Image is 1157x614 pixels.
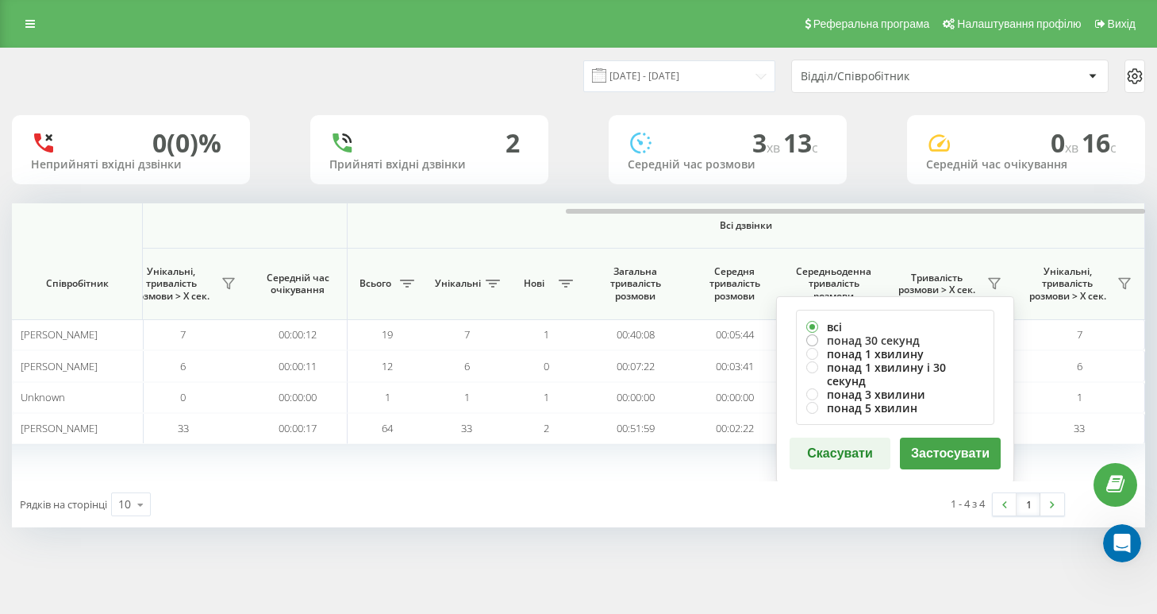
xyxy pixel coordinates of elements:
[178,421,189,435] span: 33
[248,6,279,37] button: Головна
[544,327,549,342] span: 1
[1051,126,1082,160] span: 0
[1077,327,1082,342] span: 7
[464,327,470,342] span: 7
[1108,17,1136,30] span: Вихід
[248,319,348,350] td: 00:00:12
[806,334,984,347] label: понад 30 секунд
[25,277,129,290] span: Співробітник
[464,390,470,404] span: 1
[461,421,472,435] span: 33
[435,277,481,290] span: Унікальні
[10,6,40,37] button: go back
[248,413,348,444] td: 00:00:17
[900,438,1001,469] button: Застосувати
[697,265,772,303] span: Середня тривалість розмови
[505,128,520,158] div: 2
[685,319,784,350] td: 00:05:44
[544,390,549,404] span: 1
[67,9,93,34] img: Profile image for Mikolaj
[685,350,784,381] td: 00:03:41
[45,9,71,34] img: Profile image for Yuliia
[272,450,298,476] button: Надіслати повідомлення…
[586,319,685,350] td: 00:40:08
[75,457,88,469] button: Завантажити вкладений файл
[125,265,217,303] span: Унікальні, тривалість розмови > Х сек.
[152,128,221,158] div: 0 (0)%
[685,413,784,444] td: 00:02:22
[752,126,783,160] span: 3
[1110,139,1117,156] span: c
[514,277,554,290] span: Нові
[812,139,818,156] span: c
[382,359,393,373] span: 12
[121,8,182,20] h1: Ringostat
[544,421,549,435] span: 2
[21,421,98,435] span: [PERSON_NAME]
[260,272,335,296] span: Середній час очікування
[957,17,1081,30] span: Налаштування профілю
[806,347,984,361] label: понад 1 хвилину
[394,219,1097,232] span: Всі дзвінки
[685,382,784,413] td: 00:00:00
[813,17,930,30] span: Реферальна програма
[767,139,783,156] span: хв
[134,20,206,36] p: до 1 хвилини
[248,382,348,413] td: 00:00:00
[356,277,395,290] span: Всього
[382,421,393,435] span: 64
[13,423,304,450] textarea: Повідомлення...
[1103,524,1141,562] iframe: Intercom live chat
[806,401,984,415] label: понад 5 хвилин
[586,382,685,413] td: 00:00:00
[279,6,307,35] div: Закрити
[180,359,186,373] span: 6
[790,438,890,469] button: Скасувати
[598,265,673,303] span: Загальна тривалість розмови
[1077,359,1082,373] span: 6
[1082,126,1117,160] span: 16
[385,390,390,404] span: 1
[20,497,107,512] span: Рядків на сторінці
[90,9,115,34] img: Profile image for Ringostat
[248,350,348,381] td: 00:00:11
[951,496,985,512] div: 1 - 4 з 4
[21,359,98,373] span: [PERSON_NAME]
[1077,390,1082,404] span: 1
[25,457,37,469] button: Вибір емодзі
[118,496,131,512] div: 10
[891,272,982,296] span: Тривалість розмови > Х сек.
[806,388,984,401] label: понад 3 хвилини
[544,359,549,373] span: 0
[21,327,98,342] span: [PERSON_NAME]
[1017,493,1040,516] a: 1
[382,327,393,342] span: 19
[329,158,529,172] div: Прийняті вхідні дзвінки
[586,350,685,381] td: 00:07:22
[783,126,818,160] span: 13
[50,457,63,469] button: вибір GIF-файлів
[1074,421,1085,435] span: 33
[801,70,990,83] div: Відділ/Співробітник
[628,158,828,172] div: Середній час розмови
[1065,139,1082,156] span: хв
[796,265,871,303] span: Середньоденна тривалість розмови
[806,361,984,388] label: понад 1 хвилину і 30 секунд
[180,327,186,342] span: 7
[806,320,984,334] label: всі
[21,390,65,404] span: Unknown
[1022,265,1113,303] span: Унікальні, тривалість розмови > Х сек.
[926,158,1126,172] div: Середній час очікування
[464,359,470,373] span: 6
[180,390,186,404] span: 0
[31,158,231,172] div: Неприйняті вхідні дзвінки
[586,413,685,444] td: 00:51:59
